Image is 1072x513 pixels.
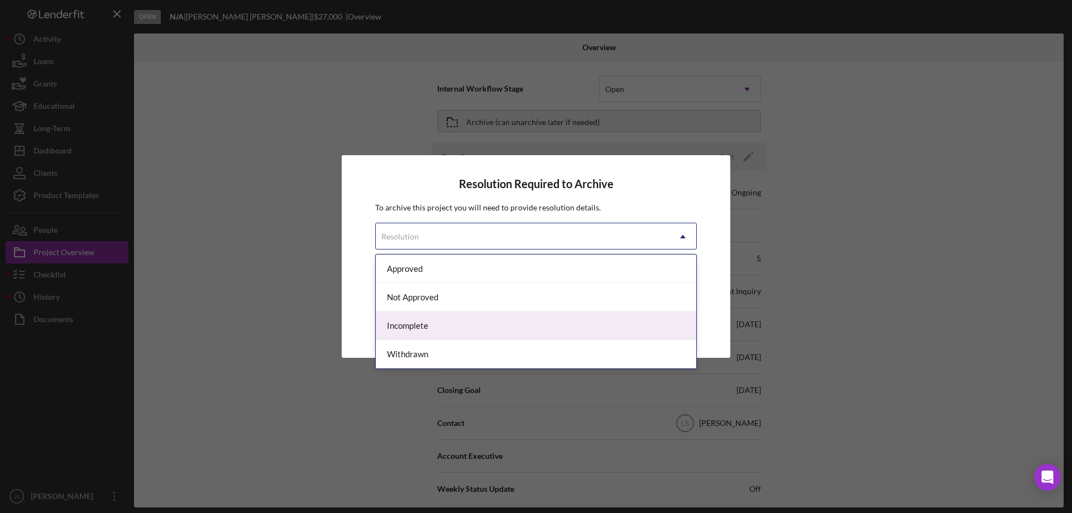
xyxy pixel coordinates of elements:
[1034,464,1061,491] div: Open Intercom Messenger
[375,178,697,190] h4: Resolution Required to Archive
[376,283,696,311] div: Not Approved
[381,232,419,241] div: Resolution
[376,340,696,368] div: Withdrawn
[376,255,696,283] div: Approved
[375,202,697,214] p: To archive this project you will need to provide resolution details.
[376,311,696,340] div: Incomplete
